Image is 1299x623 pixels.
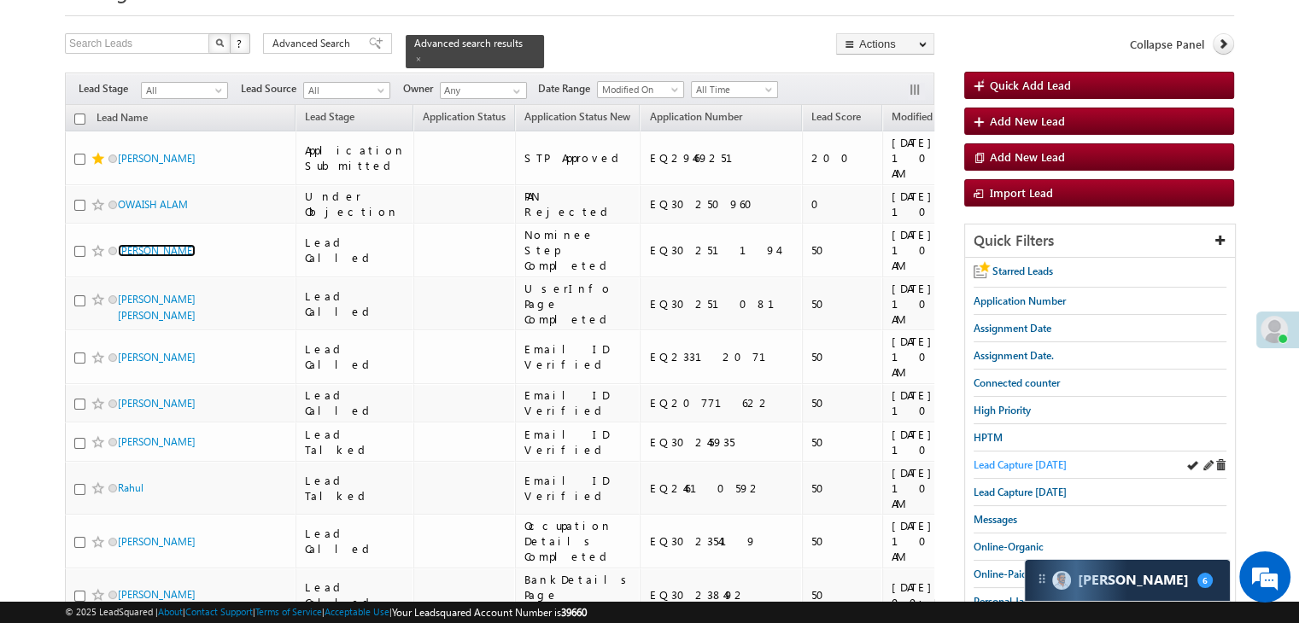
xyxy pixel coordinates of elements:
[892,579,997,610] div: [DATE] 09:59 AM
[811,434,875,450] div: 50
[524,150,633,166] div: STP Approved
[974,568,1027,580] span: Online-Paid
[649,434,794,450] div: EQ30245935
[974,349,1054,362] span: Assignment Date.
[118,198,188,211] a: OWAISH ALAM
[305,143,406,173] div: Application Submitted
[892,110,949,123] span: Modified On
[974,431,1003,444] span: HPTM
[158,606,183,617] a: About
[524,473,633,504] div: Email ID Verified
[524,189,633,219] div: PAN Rejected
[990,149,1065,164] span: Add New Lead
[237,36,244,50] span: ?
[892,465,997,511] div: [DATE] 10:21 AM
[305,579,406,610] div: Lead Called
[524,427,633,457] div: Email ID Verified
[803,108,869,130] a: Lead Score
[118,481,143,494] a: Rahul
[325,606,389,617] a: Acceptable Use
[892,227,997,273] div: [DATE] 10:31 AM
[974,294,1066,307] span: Application Number
[305,526,406,556] div: Lead Called
[974,458,1067,471] span: Lead Capture [DATE]
[598,82,679,97] span: Modified On
[304,83,385,98] span: All
[965,224,1235,258] div: Quick Filters
[811,150,875,166] div: 200
[561,606,587,619] span: 39660
[811,533,875,549] div: 50
[892,387,997,418] div: [DATE] 10:25 AM
[649,296,794,311] div: EQ30251081
[414,37,523,49] span: Advanced search results
[892,135,997,181] div: [DATE] 10:40 AM
[692,82,773,97] span: All Time
[691,81,778,98] a: All Time
[974,595,1033,608] span: Personal Jan.
[883,108,957,130] a: Modified On
[440,82,527,99] input: Type to Search
[641,108,750,130] a: Application Number
[230,33,250,54] button: ?
[811,395,875,410] div: 50
[649,533,794,549] div: EQ30235419
[974,486,1067,498] span: Lead Capture [DATE]
[118,535,196,548] a: [PERSON_NAME]
[403,81,440,96] span: Owner
[142,83,223,98] span: All
[1130,37,1204,52] span: Collapse Panel
[255,606,322,617] a: Terms of Service
[303,82,390,99] a: All
[29,90,72,112] img: d_60004797649_company_0_60004797649
[118,244,196,257] a: [PERSON_NAME]
[241,81,303,96] span: Lead Source
[649,395,794,410] div: EQ20771622
[305,341,406,372] div: Lead Called
[524,341,633,372] div: Email ID Verified
[423,110,506,123] span: Application Status
[524,518,633,564] div: Occupation Details Completed
[649,480,794,496] div: EQ24610592
[141,82,228,99] a: All
[649,349,794,364] div: EQ23312071
[305,288,406,319] div: Lead Called
[118,152,196,165] a: [PERSON_NAME]
[118,351,196,364] a: [PERSON_NAME]
[504,83,525,100] a: Show All Items
[65,604,587,620] span: © 2025 LeadSquared | | | | |
[305,235,406,265] div: Lead Called
[892,334,997,380] div: [DATE] 10:28 AM
[974,322,1051,335] span: Assignment Date
[516,108,639,130] a: Application Status New
[305,189,406,219] div: Under Objection
[990,78,1071,92] span: Quick Add Lead
[414,108,514,130] a: Application Status
[892,189,997,219] div: [DATE] 10:33 AM
[88,108,156,131] a: Lead Name
[524,227,633,273] div: Nominee Step Completed
[892,427,997,457] div: [DATE] 10:24 AM
[892,518,997,564] div: [DATE] 10:01 AM
[79,81,141,96] span: Lead Stage
[392,606,587,619] span: Your Leadsquared Account Number is
[811,296,875,311] div: 50
[305,427,406,457] div: Lead Talked
[1197,573,1213,588] span: 6
[811,587,875,603] div: 50
[280,9,321,49] div: Minimize live chat window
[649,110,741,123] span: Application Number
[305,387,406,418] div: Lead Called
[272,36,355,51] span: Advanced Search
[649,150,794,166] div: EQ29469251
[524,572,633,618] div: BankDetails Page Completed
[990,185,1053,200] span: Import Lead
[538,81,597,96] span: Date Range
[524,387,633,418] div: Email ID Verified
[974,404,1031,416] span: High Priority
[232,490,310,513] em: Start Chat
[118,588,196,601] a: [PERSON_NAME]
[811,110,861,123] span: Lead Score
[524,110,630,123] span: Application Status New
[974,376,1060,389] span: Connected counter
